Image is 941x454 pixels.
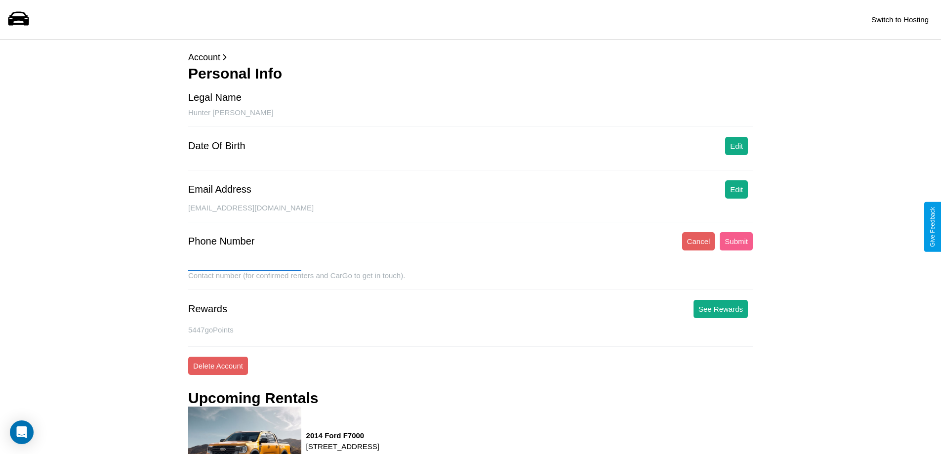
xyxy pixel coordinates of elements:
div: Open Intercom Messenger [10,420,34,444]
div: Rewards [188,303,227,315]
button: Delete Account [188,357,248,375]
button: See Rewards [694,300,748,318]
div: Contact number (for confirmed renters and CarGo to get in touch). [188,271,753,290]
div: Email Address [188,184,251,195]
div: [EMAIL_ADDRESS][DOMAIN_NAME] [188,204,753,222]
p: 5447 goPoints [188,323,753,336]
button: Edit [725,137,748,155]
div: Hunter [PERSON_NAME] [188,108,753,127]
button: Switch to Hosting [866,10,934,29]
h3: 2014 Ford F7000 [306,431,379,440]
h3: Personal Info [188,65,753,82]
p: [STREET_ADDRESS] [306,440,379,453]
h3: Upcoming Rentals [188,390,318,407]
div: Legal Name [188,92,242,103]
div: Phone Number [188,236,255,247]
button: Submit [720,232,753,250]
button: Cancel [682,232,715,250]
div: Give Feedback [929,207,936,247]
div: Date Of Birth [188,140,245,152]
button: Edit [725,180,748,199]
p: Account [188,49,753,65]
